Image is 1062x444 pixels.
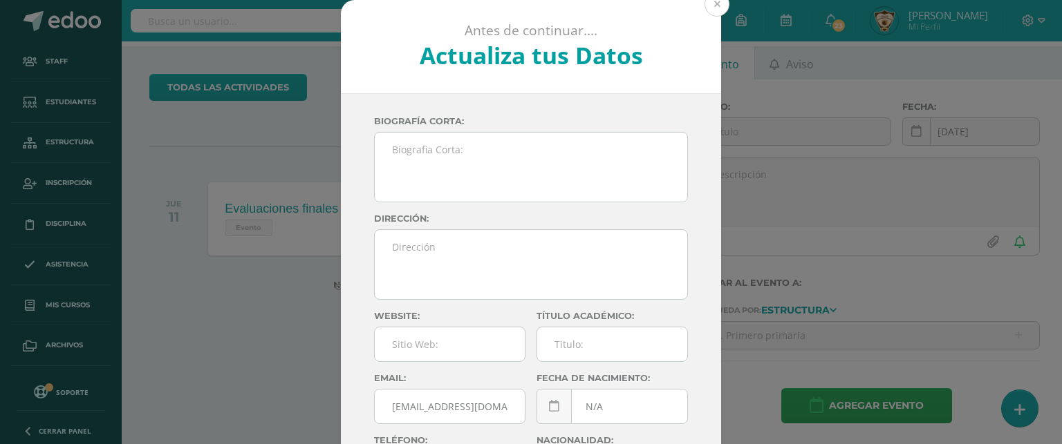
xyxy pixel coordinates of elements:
p: Antes de continuar.... [378,22,684,39]
label: Biografía corta: [374,116,688,126]
input: Sitio Web: [375,327,525,361]
label: Fecha de nacimiento: [537,373,688,383]
input: Fecha de Nacimiento: [537,389,687,423]
h2: Actualiza tus Datos [378,39,684,71]
input: Correo Electronico: [375,389,525,423]
label: Website: [374,311,525,321]
label: Email: [374,373,525,383]
label: Dirección: [374,213,688,224]
input: Titulo: [537,327,687,361]
label: Título académico: [537,311,688,321]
